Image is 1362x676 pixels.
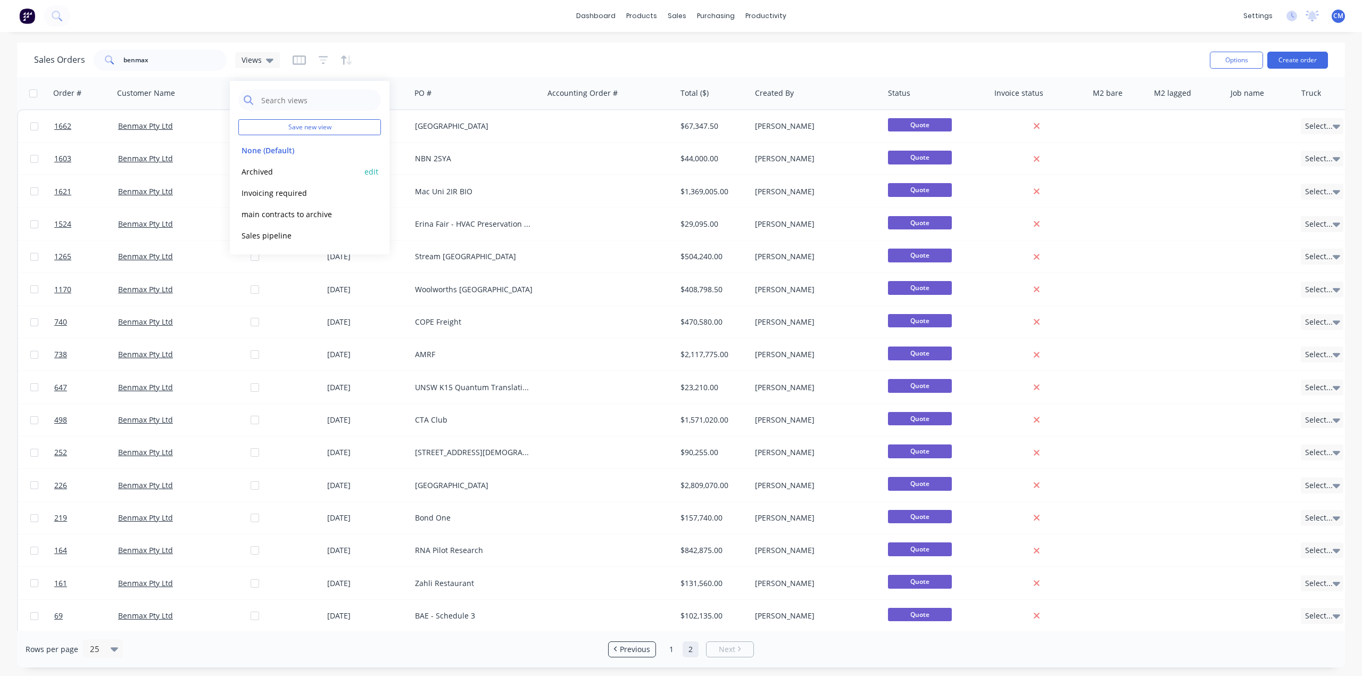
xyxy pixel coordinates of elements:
img: Factory [19,8,35,24]
div: $67,347.50 [680,121,743,131]
a: Benmax Pty Ltd [118,219,173,229]
span: Select... [1305,611,1333,621]
a: Benmax Pty Ltd [118,415,173,425]
div: [PERSON_NAME] [755,578,873,589]
div: [DATE] [327,447,406,458]
div: [PERSON_NAME] [755,513,873,523]
span: 647 [54,382,67,393]
div: [DATE] [327,415,406,425]
div: $29,095.00 [680,219,743,229]
div: CTA Club [415,415,533,425]
div: Bond One [415,513,533,523]
div: [PERSON_NAME] [755,480,873,491]
div: $23,210.00 [680,382,743,393]
div: BAE - Schedule 3 [415,611,533,621]
span: 1662 [54,121,71,131]
a: 219 [54,502,118,534]
div: Zahli Restaurant [415,578,533,589]
div: Customer Name [117,88,175,98]
a: Benmax Pty Ltd [118,611,173,621]
a: 1603 [54,143,118,175]
span: Quote [888,118,952,131]
div: Mac Uni 2IR BIO [415,186,533,197]
div: $504,240.00 [680,251,743,262]
div: products [621,8,662,24]
span: Quote [888,347,952,360]
a: 1621 [54,176,118,208]
span: 1524 [54,219,71,229]
span: 252 [54,447,67,458]
div: Accounting Order # [547,88,618,98]
span: Quote [888,379,952,392]
div: [DATE] [327,578,406,589]
span: Quote [888,216,952,229]
input: Search views [260,89,376,111]
div: M2 bare [1093,88,1123,98]
a: Previous page [609,644,655,655]
span: Select... [1305,415,1333,425]
a: 647 [54,372,118,403]
a: 226 [54,469,118,501]
div: $2,809,070.00 [680,480,743,491]
span: Quote [888,510,952,523]
div: [PERSON_NAME] [755,545,873,556]
span: Quote [888,542,952,556]
span: Quote [888,281,952,294]
div: [DATE] [327,480,406,491]
button: None (Default) [238,144,360,156]
div: [STREET_ADDRESS][DEMOGRAPHIC_DATA] [415,447,533,458]
a: Next page [707,644,753,655]
a: 498 [54,404,118,436]
span: 164 [54,545,67,556]
span: Select... [1305,480,1333,491]
div: Job name [1231,88,1264,98]
div: settings [1238,8,1278,24]
div: $102,135.00 [680,611,743,621]
span: 1170 [54,284,71,295]
button: Archived [238,166,360,178]
div: COPE Freight [415,317,533,327]
div: $842,875.00 [680,545,743,556]
div: M2 lagged [1154,88,1191,98]
a: Page 1 [663,641,679,657]
div: $44,000.00 [680,153,743,164]
span: 740 [54,317,67,327]
div: [DATE] [327,611,406,621]
span: Views [242,54,262,65]
span: Rows per page [26,644,78,655]
span: Next [719,644,735,655]
span: Select... [1305,317,1333,327]
a: Benmax Pty Ltd [118,186,173,196]
span: 219 [54,513,67,523]
span: 1265 [54,251,71,262]
span: 1603 [54,153,71,164]
a: Benmax Pty Ltd [118,447,173,457]
div: $1,369,005.00 [680,186,743,197]
div: [DATE] [327,317,406,327]
button: Options [1210,52,1263,69]
span: Select... [1305,219,1333,229]
span: 226 [54,480,67,491]
a: 164 [54,534,118,566]
button: Invoicing required [238,187,360,199]
a: Benmax Pty Ltd [118,121,173,131]
span: Select... [1305,186,1333,197]
ul: Pagination [604,641,758,657]
div: productivity [740,8,792,24]
div: [DATE] [327,284,406,295]
span: Quote [888,575,952,588]
a: Benmax Pty Ltd [118,480,173,490]
a: Benmax Pty Ltd [118,382,173,392]
div: Woolworths [GEOGRAPHIC_DATA] [415,284,533,295]
span: Quote [888,314,952,327]
a: Benmax Pty Ltd [118,578,173,588]
input: Search... [123,50,227,71]
div: [GEOGRAPHIC_DATA] [415,121,533,131]
span: 1621 [54,186,71,197]
span: 738 [54,349,67,360]
div: NBN 2SYA [415,153,533,164]
div: Erina Fair - HVAC Preservation works [415,219,533,229]
div: [PERSON_NAME] [755,186,873,197]
div: purchasing [692,8,740,24]
span: CM [1333,11,1343,21]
